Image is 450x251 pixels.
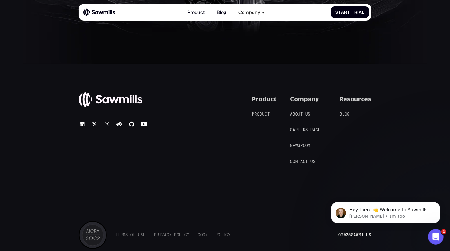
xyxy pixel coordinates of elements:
[208,233,210,237] span: i
[293,144,295,148] span: e
[295,159,298,164] span: n
[290,112,293,117] span: A
[138,233,141,237] span: U
[120,233,123,237] span: r
[159,233,162,237] span: i
[115,233,145,237] a: TermsofUse
[341,10,344,15] span: a
[252,112,275,117] a: Product
[303,144,306,148] span: o
[300,128,303,133] span: e
[321,189,450,234] iframe: Intercom notifications message
[203,233,206,237] span: o
[293,159,295,164] span: o
[225,233,228,237] span: c
[290,96,319,103] div: Company
[169,233,172,237] span: y
[295,128,298,133] span: r
[347,112,350,117] span: g
[298,159,300,164] span: t
[179,233,182,237] span: l
[318,128,321,133] span: e
[313,128,316,133] span: a
[218,233,221,237] span: o
[210,233,213,237] span: e
[300,159,303,164] span: a
[303,159,306,164] span: c
[441,229,446,234] span: 1
[293,128,295,133] span: a
[290,127,326,133] a: Careerspage
[310,128,313,133] span: p
[303,128,306,133] span: r
[182,233,184,237] span: i
[216,233,218,237] span: P
[313,159,316,164] span: s
[220,233,223,237] span: l
[252,112,255,117] span: P
[184,233,187,237] span: c
[154,233,157,237] span: P
[161,233,164,237] span: v
[338,233,371,237] div: © Sawmills
[164,233,167,237] span: a
[154,233,189,237] a: PrivacyPolicy
[306,112,308,117] span: u
[298,144,300,148] span: s
[340,96,371,103] div: Resources
[254,112,257,117] span: r
[125,233,128,237] span: s
[310,159,313,164] span: u
[260,112,262,117] span: d
[290,159,293,164] span: C
[131,233,133,237] span: o
[187,233,189,237] span: y
[214,6,230,18] a: Blog
[239,10,261,15] div: Company
[257,112,260,117] span: o
[347,10,350,15] span: t
[335,10,338,15] span: S
[298,112,300,117] span: u
[157,233,159,237] span: r
[177,233,179,237] span: o
[198,233,200,237] span: C
[341,232,351,237] span: 2025
[118,233,120,237] span: e
[174,233,177,237] span: P
[290,128,293,133] span: C
[342,112,345,117] span: l
[262,112,265,117] span: u
[141,233,143,237] span: s
[298,128,300,133] span: e
[290,143,316,149] a: Newsroom
[223,233,225,237] span: i
[295,144,298,148] span: w
[359,10,362,15] span: a
[290,159,321,165] a: Contactus
[300,112,303,117] span: t
[340,112,342,117] span: B
[293,112,295,117] span: b
[340,112,355,117] a: Blog
[252,96,277,103] div: Product
[308,112,311,117] span: s
[267,112,270,117] span: t
[198,233,231,237] a: CookiePolicy
[265,112,267,117] span: c
[184,6,208,18] a: Product
[354,10,358,15] span: r
[133,233,135,237] span: f
[290,112,316,117] a: Aboutus
[167,233,169,237] span: c
[306,128,308,133] span: s
[235,6,268,18] div: Company
[352,10,354,15] span: T
[344,10,347,15] span: r
[295,112,298,117] span: o
[316,128,318,133] span: g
